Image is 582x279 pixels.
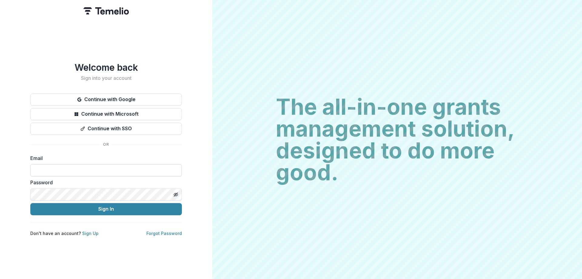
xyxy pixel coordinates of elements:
h2: Sign into your account [30,75,182,81]
h1: Welcome back [30,62,182,73]
a: Sign Up [82,231,99,236]
button: Continue with Google [30,94,182,106]
label: Email [30,155,178,162]
label: Password [30,179,178,186]
button: Sign In [30,203,182,215]
button: Continue with SSO [30,123,182,135]
a: Forgot Password [146,231,182,236]
button: Continue with Microsoft [30,108,182,120]
button: Toggle password visibility [171,190,181,199]
img: Temelio [83,7,129,15]
p: Don't have an account? [30,230,99,236]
